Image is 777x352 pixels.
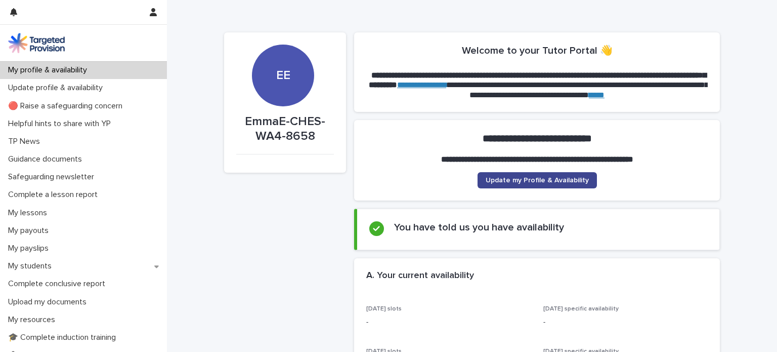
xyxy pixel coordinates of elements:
p: Guidance documents [4,154,90,164]
h2: You have told us you have availability [394,221,564,233]
p: Complete a lesson report [4,190,106,200]
p: EmmaE-CHES-WA4-8658 [236,114,334,144]
p: My students [4,261,60,271]
div: EE [252,7,314,83]
p: My resources [4,315,63,325]
p: Complete conclusive report [4,279,113,289]
h2: A. Your current availability [366,270,474,282]
p: Upload my documents [4,297,95,307]
h2: Welcome to your Tutor Portal 👋 [462,45,613,57]
a: Update my Profile & Availability [478,172,597,188]
p: Update profile & availability [4,83,111,93]
img: M5nRWzHhSzIhMunXDL62 [8,33,65,53]
p: - [366,317,531,328]
span: [DATE] slots [366,306,402,312]
span: [DATE] specific availability [543,306,619,312]
p: My profile & availability [4,65,95,75]
p: 🔴 Raise a safeguarding concern [4,101,131,111]
p: My lessons [4,208,55,218]
p: Helpful hints to share with YP [4,119,119,129]
p: Safeguarding newsletter [4,172,102,182]
p: TP News [4,137,48,146]
p: My payslips [4,244,57,253]
p: - [543,317,708,328]
p: My payouts [4,226,57,236]
p: 🎓 Complete induction training [4,333,124,342]
span: Update my Profile & Availability [486,177,589,184]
